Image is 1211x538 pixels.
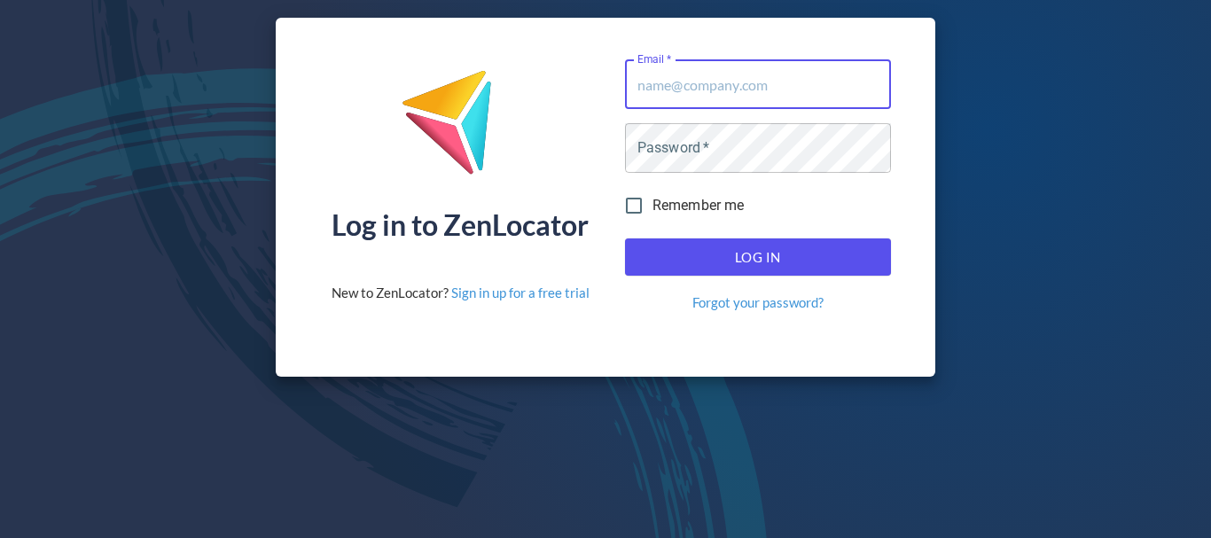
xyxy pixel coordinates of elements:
img: ZenLocator [401,69,520,189]
button: Log In [625,238,891,276]
div: New to ZenLocator? [332,284,590,302]
span: Remember me [652,195,745,216]
div: Log in to ZenLocator [332,211,589,239]
a: Forgot your password? [692,293,824,312]
a: Sign in up for a free trial [451,285,590,300]
input: name@company.com [625,59,891,109]
span: Log In [645,246,871,269]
